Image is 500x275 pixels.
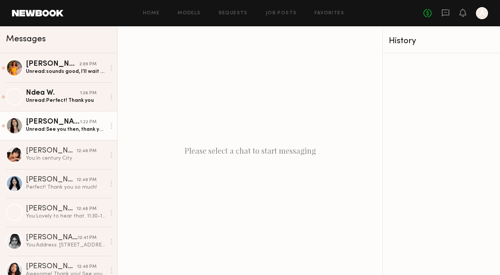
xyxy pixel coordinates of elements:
[79,61,96,68] div: 2:09 PM
[80,119,96,126] div: 1:22 PM
[143,11,160,16] a: Home
[26,97,106,104] div: Unread: Perfect! Thank you
[26,126,106,133] div: Unread: See you then, thank you!
[26,234,78,242] div: [PERSON_NAME]
[26,205,77,213] div: [PERSON_NAME]
[77,177,96,184] div: 12:48 PM
[77,148,96,155] div: 12:48 PM
[389,37,494,45] div: History
[26,118,80,126] div: [PERSON_NAME]
[26,242,106,249] div: You: Address: [STREET_ADDRESS] (Suite 2300) Please say you are here to visit [GEOGRAPHIC_DATA] in...
[80,90,96,97] div: 1:38 PM
[78,234,96,242] div: 12:41 PM
[26,68,106,75] div: Unread: sounds good, I’ll wait to hear from you!
[26,184,106,191] div: Perfect! Thank you so much!
[26,155,106,162] div: You: In century City
[77,205,96,213] div: 12:48 PM
[6,35,46,44] span: Messages
[26,147,77,155] div: [PERSON_NAME]
[315,11,344,16] a: Favorites
[476,7,488,19] a: A
[77,263,96,270] div: 12:40 PM
[26,176,77,184] div: [PERSON_NAME]
[219,11,248,16] a: Requests
[26,263,77,270] div: [PERSON_NAME]
[26,89,80,97] div: Ndea W.
[26,60,79,68] div: [PERSON_NAME]
[117,26,383,275] div: Please select a chat to start messaging
[26,213,106,220] div: You: Lovely to hear that. 11:30-1:30 Address: [STREET_ADDRESS] (Suite 2300) Please say you are he...
[178,11,200,16] a: Models
[266,11,297,16] a: Job Posts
